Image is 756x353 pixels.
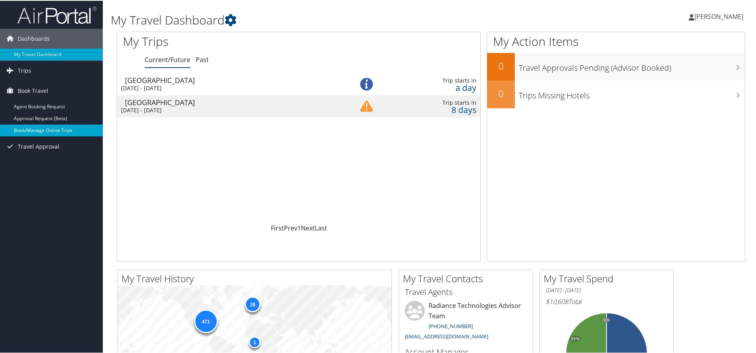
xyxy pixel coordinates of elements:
[546,286,667,293] h6: [DATE] - [DATE]
[125,98,336,105] div: [GEOGRAPHIC_DATA]
[315,223,327,232] a: Last
[397,98,476,106] div: Trip starts in
[519,85,745,100] h3: Trips Missing Hotels
[111,11,538,28] h1: My Travel Dashboard
[284,223,297,232] a: Prev
[196,55,209,63] a: Past
[18,80,48,100] span: Book Travel
[571,336,580,341] tspan: 35%
[689,4,751,28] a: [PERSON_NAME]
[487,59,515,72] h2: 0
[429,322,473,329] a: [PHONE_NUMBER]
[397,83,476,91] div: a day
[121,84,332,91] div: [DATE] - [DATE]
[18,28,50,48] span: Dashboards
[546,296,568,305] span: $10,608
[125,76,336,83] div: [GEOGRAPHIC_DATA]
[297,223,301,232] a: 1
[245,295,261,311] div: 26
[487,52,745,80] a: 0Travel Approvals Pending (Advisor Booked)
[397,76,476,83] div: Trip starts in
[360,99,373,112] img: alert-flat-solid-caution.png
[694,11,743,20] span: [PERSON_NAME]
[360,77,373,90] img: alert-flat-solid-info.png
[487,32,745,49] h1: My Action Items
[519,58,745,73] h3: Travel Approvals Pending (Advisor Booked)
[405,286,527,297] h3: Travel Agents
[487,86,515,100] h2: 0
[403,271,533,285] h2: My Travel Contacts
[271,223,284,232] a: First
[123,32,323,49] h1: My Trips
[121,271,391,285] h2: My Travel History
[145,55,190,63] a: Current/Future
[401,300,531,342] li: Radiance Technologies Advisor Team
[301,223,315,232] a: Next
[18,136,59,156] span: Travel Approval
[121,106,332,113] div: [DATE] - [DATE]
[405,332,488,339] a: [EMAIL_ADDRESS][DOMAIN_NAME]
[544,271,673,285] h2: My Travel Spend
[18,60,31,80] span: Trips
[249,336,261,347] div: 1
[17,5,96,24] img: airportal-logo.png
[194,309,217,332] div: 471
[397,106,476,113] div: 8 days
[487,80,745,108] a: 0Trips Missing Hotels
[546,296,667,305] h6: Total
[603,317,610,322] tspan: 0%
